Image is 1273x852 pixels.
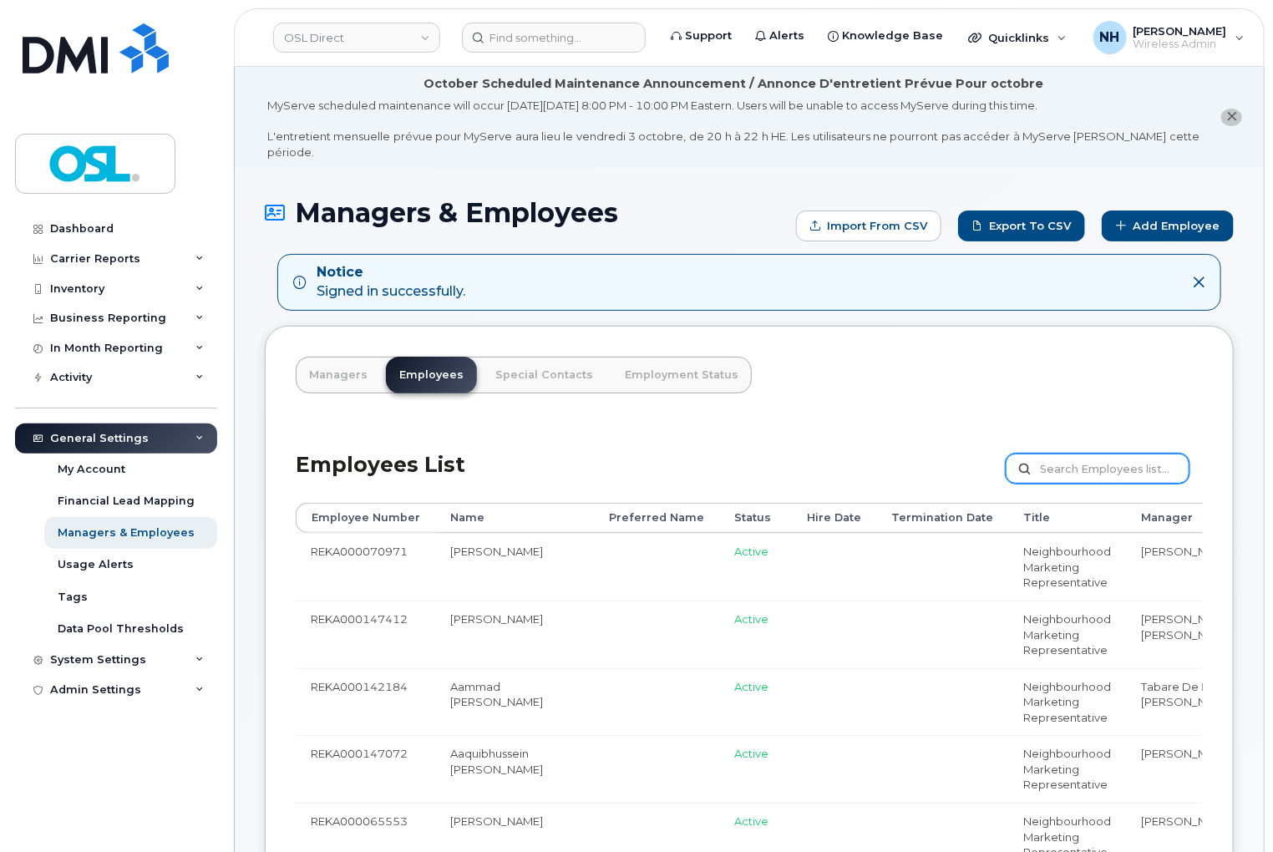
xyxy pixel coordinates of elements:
[1141,627,1270,643] li: [PERSON_NAME]
[1141,544,1270,560] li: [PERSON_NAME]
[296,533,435,601] td: REKA000070971
[435,503,594,533] th: Name
[796,210,941,241] form: Import from CSV
[1008,735,1126,803] td: Neighbourhood Marketing Representative
[734,680,768,693] span: Active
[1008,668,1126,736] td: Neighbourhood Marketing Representative
[1008,601,1126,668] td: Neighbourhood Marketing Representative
[296,503,435,533] th: Employee Number
[734,747,768,760] span: Active
[719,503,792,533] th: Status
[1102,210,1234,241] a: Add Employee
[296,601,435,668] td: REKA000147412
[317,263,465,282] strong: Notice
[1141,679,1270,710] li: Tabare De Los [PERSON_NAME]
[482,357,606,393] a: Special Contacts
[1008,503,1126,533] th: Title
[265,198,788,227] h1: Managers & Employees
[386,357,477,393] a: Employees
[792,503,876,533] th: Hire Date
[423,75,1043,93] div: October Scheduled Maintenance Announcement / Annonce D'entretient Prévue Pour octobre
[876,503,1008,533] th: Termination Date
[317,263,465,302] div: Signed in successfully.
[734,814,768,828] span: Active
[734,612,768,626] span: Active
[435,533,594,601] td: [PERSON_NAME]
[296,357,381,393] a: Managers
[734,545,768,558] span: Active
[435,735,594,803] td: Aaquibhussein [PERSON_NAME]
[611,357,752,393] a: Employment Status
[1008,533,1126,601] td: Neighbourhood Marketing Representative
[267,98,1199,160] div: MyServe scheduled maintenance will occur [DATE][DATE] 8:00 PM - 10:00 PM Eastern. Users will be u...
[435,601,594,668] td: [PERSON_NAME]
[1141,746,1270,762] li: [PERSON_NAME]
[296,454,465,503] h2: Employees List
[1141,611,1270,627] li: [PERSON_NAME]
[296,735,435,803] td: REKA000147072
[1141,814,1270,829] li: [PERSON_NAME]
[1221,109,1242,126] button: close notification
[594,503,719,533] th: Preferred Name
[958,210,1085,241] a: Export to CSV
[435,668,594,736] td: Aammad [PERSON_NAME]
[296,668,435,736] td: REKA000142184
